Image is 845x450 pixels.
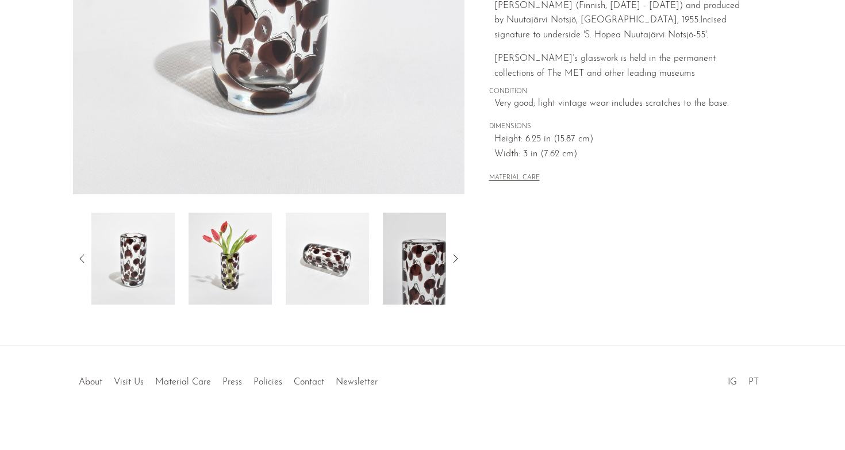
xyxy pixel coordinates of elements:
img: Saara Hopea, 'Panther' Vase [383,213,466,305]
span: Very good; light vintage wear includes scratches to the base. [494,97,748,111]
a: Material Care [155,378,211,387]
img: Saara Hopea, 'Panther' Vase [286,213,369,305]
a: Contact [294,378,324,387]
span: Height: 6.25 in (15.87 cm) [494,132,748,147]
span: Incised signature to underside 'S. Hopea Nuutajärvi Notsjö-55'. [494,16,727,40]
ul: Social Medias [722,368,765,390]
a: IG [728,378,737,387]
a: Press [222,378,242,387]
a: Policies [253,378,282,387]
p: [PERSON_NAME]’s glasswork is held in the permanent collections of The MET and other leading museums [494,52,748,81]
span: CONDITION [489,87,748,97]
a: About [79,378,102,387]
img: Saara Hopea, 'Panther' Vase [189,213,272,305]
span: DIMENSIONS [489,122,748,132]
button: MATERIAL CARE [489,174,540,183]
ul: Quick links [73,368,383,390]
a: Visit Us [114,378,144,387]
a: PT [748,378,759,387]
span: Width: 3 in (7.62 cm) [494,147,748,162]
img: Saara Hopea, 'Panther' Vase [91,213,175,305]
